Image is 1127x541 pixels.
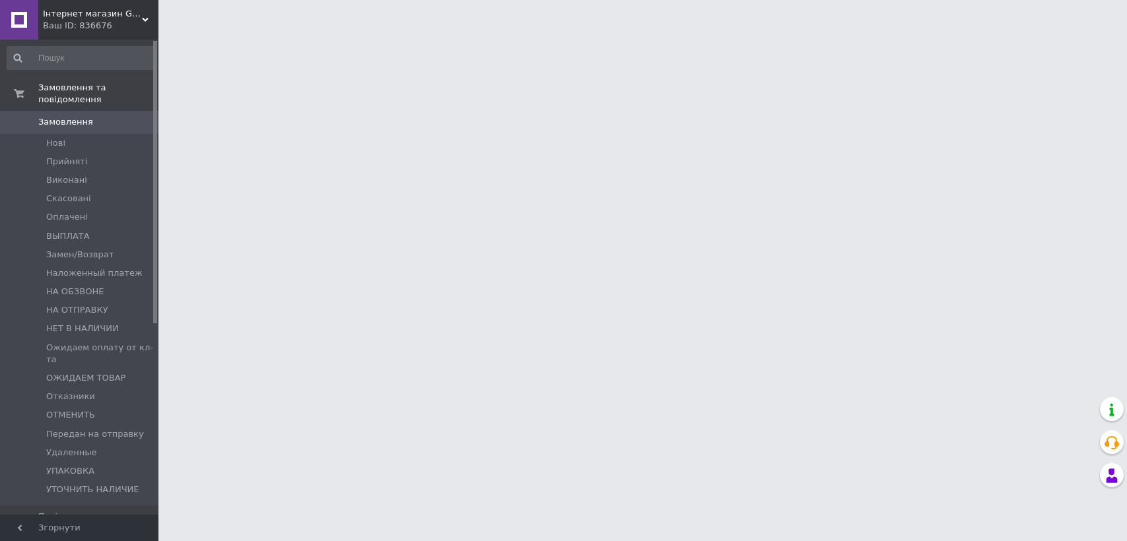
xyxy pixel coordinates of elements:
[43,8,142,20] span: Інтернет магазин Gipo
[46,484,139,495] span: УТОЧНИТЬ НАЛИЧИЕ
[46,391,95,402] span: Отказники
[46,286,104,298] span: НА ОБЗВОНЕ
[46,342,154,366] span: Ожидаем оплату от кл-та
[46,304,108,316] span: НА ОТПРАВКУ
[46,174,87,186] span: Виконані
[46,211,88,223] span: Оплачені
[46,137,65,149] span: Нові
[46,249,114,261] span: Замен/Возврат
[38,82,158,106] span: Замовлення та повідомлення
[46,230,90,242] span: ВЫПЛАТA
[46,156,87,168] span: Прийняті
[43,20,158,32] div: Ваш ID: 836676
[46,323,119,334] span: НЕТ В НАЛИЧИИ
[7,46,155,70] input: Пошук
[46,193,91,205] span: Скасовані
[46,267,143,279] span: Наложенный платеж
[46,372,125,384] span: ОЖИДАЕМ ТОВАР
[46,465,94,477] span: УПАКОВКА
[46,447,96,459] span: Удаленные
[38,116,93,128] span: Замовлення
[38,511,102,523] span: Повідомлення
[46,428,144,440] span: Передан на отправку
[46,409,95,421] span: ОТМЕНИТЬ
